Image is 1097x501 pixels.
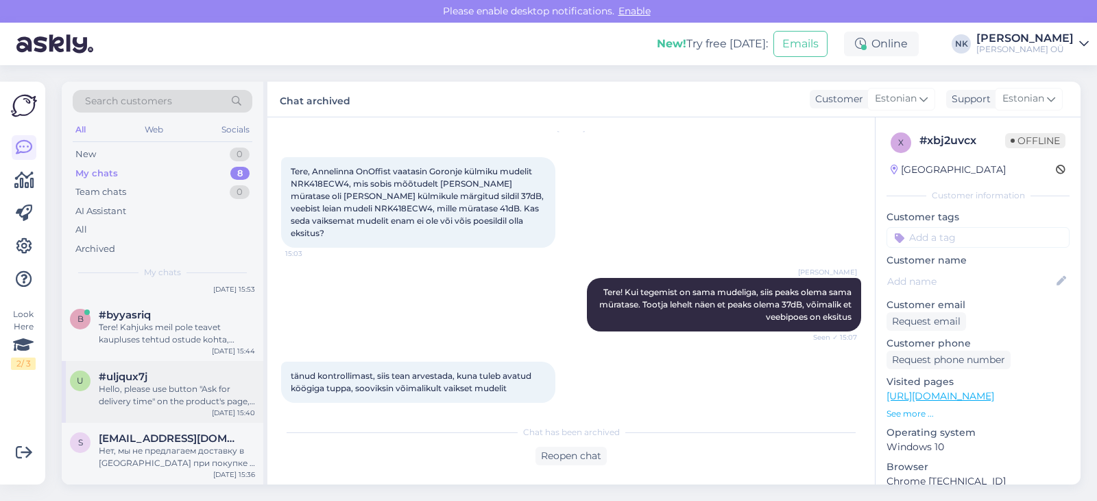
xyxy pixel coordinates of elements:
div: All [75,223,87,237]
div: 0 [230,185,250,199]
div: 0 [230,148,250,161]
span: x [898,137,904,148]
span: Seen ✓ 15:07 [806,332,857,342]
span: Estonian [875,91,917,106]
div: Reopen chat [535,447,607,465]
input: Add a tag [887,227,1070,248]
div: Online [844,32,919,56]
span: Offline [1005,133,1065,148]
a: [URL][DOMAIN_NAME] [887,390,994,402]
div: 8 [230,167,250,180]
div: Tere! Kahjuks meil pole teavet kaupluses tehtud ostude kohta, soovitan uurida otse poest: [URL][D... [99,321,255,346]
p: Chrome [TECHNICAL_ID] [887,474,1070,489]
div: NK [952,34,971,54]
p: Customer email [887,298,1070,312]
span: Estonian [1002,91,1044,106]
div: Look Here [11,308,36,370]
div: New [75,148,96,161]
div: Нет, мы не предлагаем доставку в [GEOGRAPHIC_DATA] при покупке с эстонского сайта [99,445,255,469]
span: b [77,314,84,324]
p: Browser [887,460,1070,474]
span: [PERSON_NAME] [798,267,857,277]
p: Customer name [887,253,1070,268]
div: Try free [DATE]: [657,36,768,52]
span: s [78,437,83,447]
img: Askly Logo [11,93,37,119]
span: stas.ivanov.riga@gmail.com [99,432,241,445]
span: Enable [614,5,655,17]
p: Operating system [887,426,1070,440]
div: [DATE] 15:44 [212,346,255,356]
span: 15:03 [285,248,337,259]
input: Add name [887,274,1054,289]
span: Tere, Annelinna OnOffist vaatasin Goronje külmiku mudelit NRK418ECW4, mis sobis mõõtudelt [PERSON... [291,166,546,238]
a: [PERSON_NAME][PERSON_NAME] OÜ [976,33,1089,55]
div: Request phone number [887,351,1011,369]
div: # xbj2uvcx [919,132,1005,149]
label: Chat archived [280,90,350,108]
div: [DATE] 15:40 [212,408,255,418]
div: [DATE] 15:53 [213,284,255,294]
div: Request email [887,312,966,331]
span: #uljqux7j [99,371,147,383]
div: Team chats [75,185,126,199]
div: Customer information [887,189,1070,202]
span: Search customers [85,94,172,108]
span: My chats [144,266,181,279]
p: Visited pages [887,375,1070,389]
span: #byyasriq [99,309,151,321]
p: Customer phone [887,336,1070,351]
div: Support [946,92,991,106]
div: My chats [75,167,118,180]
div: [PERSON_NAME] OÜ [976,44,1074,55]
span: u [77,375,84,386]
div: Customer [810,92,863,106]
p: Windows 10 [887,440,1070,454]
p: See more ... [887,408,1070,420]
div: 2 / 3 [11,358,36,370]
span: tänud kontrollimast, siis tean arvestada, kuna tuleb avatud köögiga tuppa, sooviksin võimalikult ... [291,371,533,393]
div: Web [142,121,166,139]
div: All [73,121,88,139]
div: [DATE] 15:36 [213,469,255,480]
span: Tere! Kui tegemist on sama mudeliga, siis peaks olema sama müratase. Tootja lehelt näen et peaks ... [599,287,854,322]
b: New! [657,37,686,50]
div: Archived [75,242,115,256]
div: Socials [219,121,252,139]
span: 15:14 [285,404,337,414]
div: AI Assistant [75,205,126,218]
span: Chat has been archived [523,426,620,439]
div: Hello, please use button "Ask for delivery time" on the product's page, we will sent a request to... [99,383,255,408]
button: Emails [773,31,828,57]
div: [PERSON_NAME] [976,33,1074,44]
p: Customer tags [887,210,1070,224]
div: [GEOGRAPHIC_DATA] [891,163,1006,177]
